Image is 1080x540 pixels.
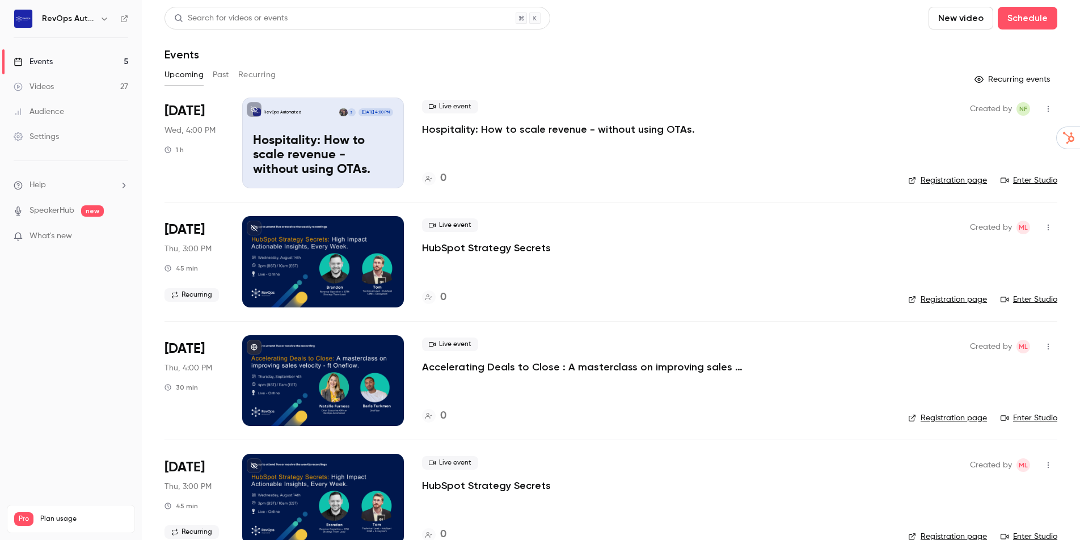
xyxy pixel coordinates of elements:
[908,294,987,305] a: Registration page
[253,134,393,178] p: Hospitality: How to scale revenue - without using OTAs.
[970,458,1012,472] span: Created by
[422,456,478,470] span: Live event
[164,125,216,136] span: Wed, 4:00 PM
[422,360,762,374] a: Accelerating Deals to Close : A masterclass on improving sales velocity - ft Oneflow.
[164,362,212,374] span: Thu, 4:00 PM
[164,481,212,492] span: Thu, 3:00 PM
[164,458,205,476] span: [DATE]
[1019,340,1028,353] span: ML
[164,145,184,154] div: 1 h
[422,241,551,255] a: HubSpot Strategy Secrets
[164,98,224,188] div: Sep 3 Wed, 4:00 PM (Europe/London)
[1016,221,1030,234] span: Mia-Jean Lee
[422,100,478,113] span: Live event
[164,525,219,539] span: Recurring
[164,66,204,84] button: Upcoming
[40,514,128,524] span: Plan usage
[422,337,478,351] span: Live event
[164,243,212,255] span: Thu, 3:00 PM
[1016,340,1030,353] span: Mia-Jean Lee
[422,218,478,232] span: Live event
[164,216,224,307] div: Sep 4 Thu, 3:00 PM (Europe/London)
[970,340,1012,353] span: Created by
[422,123,695,136] a: Hospitality: How to scale revenue - without using OTAs.
[174,12,288,24] div: Search for videos or events
[115,231,128,242] iframe: Noticeable Trigger
[242,98,404,188] a: Hospitality: How to scale revenue - without using OTAs.RevOps AutomatedSTom Birch[DATE] 4:00 PMHo...
[164,221,205,239] span: [DATE]
[164,48,199,61] h1: Events
[14,56,53,67] div: Events
[1016,458,1030,472] span: Mia-Jean Lee
[164,340,205,358] span: [DATE]
[440,290,446,305] h4: 0
[81,205,104,217] span: new
[998,7,1057,29] button: Schedule
[1001,175,1057,186] a: Enter Studio
[440,408,446,424] h4: 0
[339,108,347,116] img: Tom Birch
[42,13,95,24] h6: RevOps Automated
[1019,458,1028,472] span: ML
[1019,221,1028,234] span: ML
[164,501,198,511] div: 45 min
[164,383,198,392] div: 30 min
[1016,102,1030,116] span: Natalie Furness
[164,264,198,273] div: 45 min
[14,106,64,117] div: Audience
[440,171,446,186] h4: 0
[422,479,551,492] a: HubSpot Strategy Secrets
[358,108,393,116] span: [DATE] 4:00 PM
[164,102,205,120] span: [DATE]
[1019,102,1027,116] span: NF
[14,81,54,92] div: Videos
[14,131,59,142] div: Settings
[969,70,1057,88] button: Recurring events
[164,335,224,426] div: Sep 4 Thu, 4:00 PM (Europe/London)
[970,102,1012,116] span: Created by
[422,408,446,424] a: 0
[422,171,446,186] a: 0
[970,221,1012,234] span: Created by
[264,109,301,115] p: RevOps Automated
[238,66,276,84] button: Recurring
[929,7,993,29] button: New video
[347,108,356,117] div: S
[1001,294,1057,305] a: Enter Studio
[213,66,229,84] button: Past
[908,412,987,424] a: Registration page
[908,175,987,186] a: Registration page
[422,290,446,305] a: 0
[29,205,74,217] a: SpeakerHub
[1001,412,1057,424] a: Enter Studio
[29,179,46,191] span: Help
[29,230,72,242] span: What's new
[14,10,32,28] img: RevOps Automated
[164,288,219,302] span: Recurring
[14,512,33,526] span: Pro
[14,179,128,191] li: help-dropdown-opener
